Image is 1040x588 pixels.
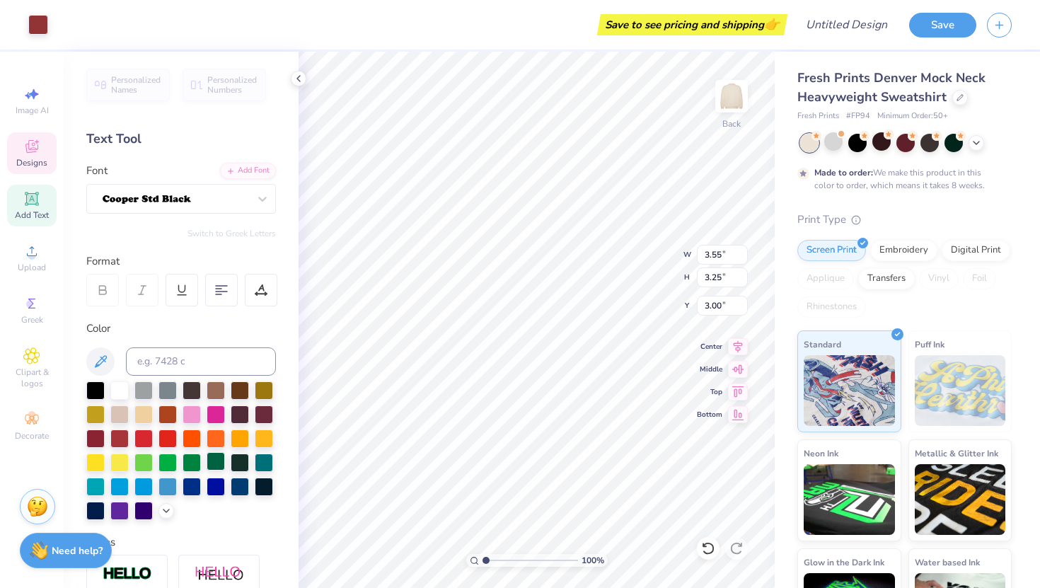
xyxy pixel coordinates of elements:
[717,82,746,110] img: Back
[804,446,838,461] span: Neon Ink
[797,268,854,289] div: Applique
[915,555,980,570] span: Water based Ink
[814,166,988,192] div: We make this product in this color to order, which means it takes 8 weeks.
[797,110,839,122] span: Fresh Prints
[804,555,884,570] span: Glow in the Dark Ink
[7,367,57,389] span: Clipart & logos
[52,544,103,558] strong: Need help?
[111,75,161,95] span: Personalized Names
[126,347,276,376] input: e.g. 7428 c
[797,240,866,261] div: Screen Print
[697,342,722,352] span: Center
[858,268,915,289] div: Transfers
[919,268,959,289] div: Vinyl
[915,355,1006,426] img: Puff Ink
[697,364,722,374] span: Middle
[814,167,873,178] strong: Made to order:
[795,11,899,39] input: Untitled Design
[797,212,1012,228] div: Print Type
[86,534,276,550] div: Styles
[797,296,866,318] div: Rhinestones
[942,240,1010,261] div: Digital Print
[804,355,895,426] img: Standard
[963,268,996,289] div: Foil
[722,117,741,130] div: Back
[601,14,784,35] div: Save to see pricing and shipping
[16,105,49,116] span: Image AI
[21,314,43,325] span: Greek
[804,464,895,535] img: Neon Ink
[86,163,108,179] label: Font
[870,240,937,261] div: Embroidery
[86,253,277,270] div: Format
[86,321,276,337] div: Color
[804,337,841,352] span: Standard
[909,13,976,38] button: Save
[846,110,870,122] span: # FP94
[697,387,722,397] span: Top
[207,75,258,95] span: Personalized Numbers
[15,209,49,221] span: Add Text
[877,110,948,122] span: Minimum Order: 50 +
[797,69,986,105] span: Fresh Prints Denver Mock Neck Heavyweight Sweatshirt
[18,262,46,273] span: Upload
[582,554,604,567] span: 100 %
[16,157,47,168] span: Designs
[915,464,1006,535] img: Metallic & Glitter Ink
[915,446,998,461] span: Metallic & Glitter Ink
[86,129,276,149] div: Text Tool
[187,228,276,239] button: Switch to Greek Letters
[220,163,276,179] div: Add Font
[697,410,722,420] span: Bottom
[764,16,780,33] span: 👉
[15,430,49,442] span: Decorate
[915,337,944,352] span: Puff Ink
[195,565,244,583] img: Shadow
[103,566,152,582] img: Stroke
